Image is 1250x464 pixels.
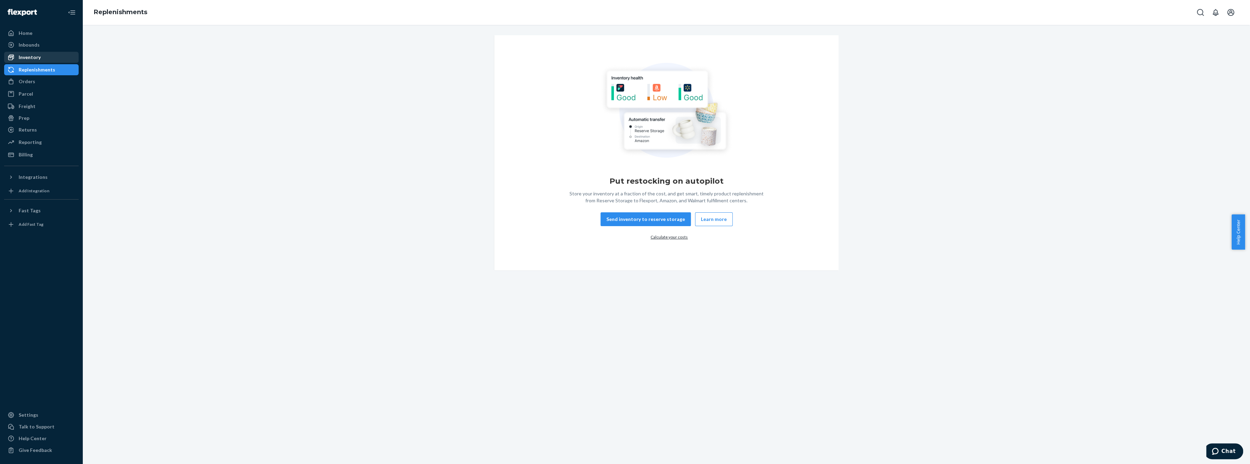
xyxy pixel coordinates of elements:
div: Billing [19,151,33,158]
a: Orders [4,76,79,87]
button: Send inventory to reserve storage [601,212,691,226]
div: Give Feedback [19,447,52,454]
button: Integrations [4,172,79,183]
div: Help Center [19,435,47,442]
div: Parcel [19,90,33,97]
a: Settings [4,409,79,420]
button: Open notifications [1209,6,1222,19]
button: Close Navigation [65,6,79,19]
div: Inventory [19,54,41,61]
a: Prep [4,113,79,124]
div: Orders [19,78,35,85]
a: Parcel [4,88,79,99]
button: Learn more [695,212,733,226]
button: Open account menu [1224,6,1238,19]
div: Integrations [19,174,48,181]
img: Flexport logo [8,9,37,16]
a: Replenishments [94,8,147,16]
div: Fast Tags [19,207,41,214]
a: Add Fast Tag [4,219,79,230]
div: Add Fast Tag [19,221,43,227]
div: Store your inventory at a fraction of the cost, and get smart, timely product replenishment from ... [566,190,766,204]
a: Returns [4,124,79,135]
div: Inbounds [19,41,40,48]
a: Add Integration [4,185,79,196]
a: Home [4,28,79,39]
a: Freight [4,101,79,112]
a: Billing [4,149,79,160]
button: Open Search Box [1193,6,1207,19]
button: Help Center [1231,214,1245,250]
a: Replenishments [4,64,79,75]
img: Empty list [600,63,733,161]
a: Calculate your costs [651,234,688,240]
div: Freight [19,103,36,110]
h1: Put restocking on autopilot [609,176,724,187]
div: Home [19,30,32,37]
button: Talk to Support [4,421,79,432]
a: Reporting [4,137,79,148]
div: Reporting [19,139,42,146]
div: Settings [19,412,38,418]
a: Inventory [4,52,79,63]
div: Replenishments [19,66,55,73]
a: Help Center [4,433,79,444]
div: Add Integration [19,188,49,194]
a: Inbounds [4,39,79,50]
div: Prep [19,115,29,122]
div: Talk to Support [19,423,54,430]
button: Give Feedback [4,445,79,456]
div: Returns [19,126,37,133]
iframe: Opens a widget where you can chat to one of our agents [1206,443,1243,461]
ol: breadcrumbs [88,2,153,22]
button: Fast Tags [4,205,79,216]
